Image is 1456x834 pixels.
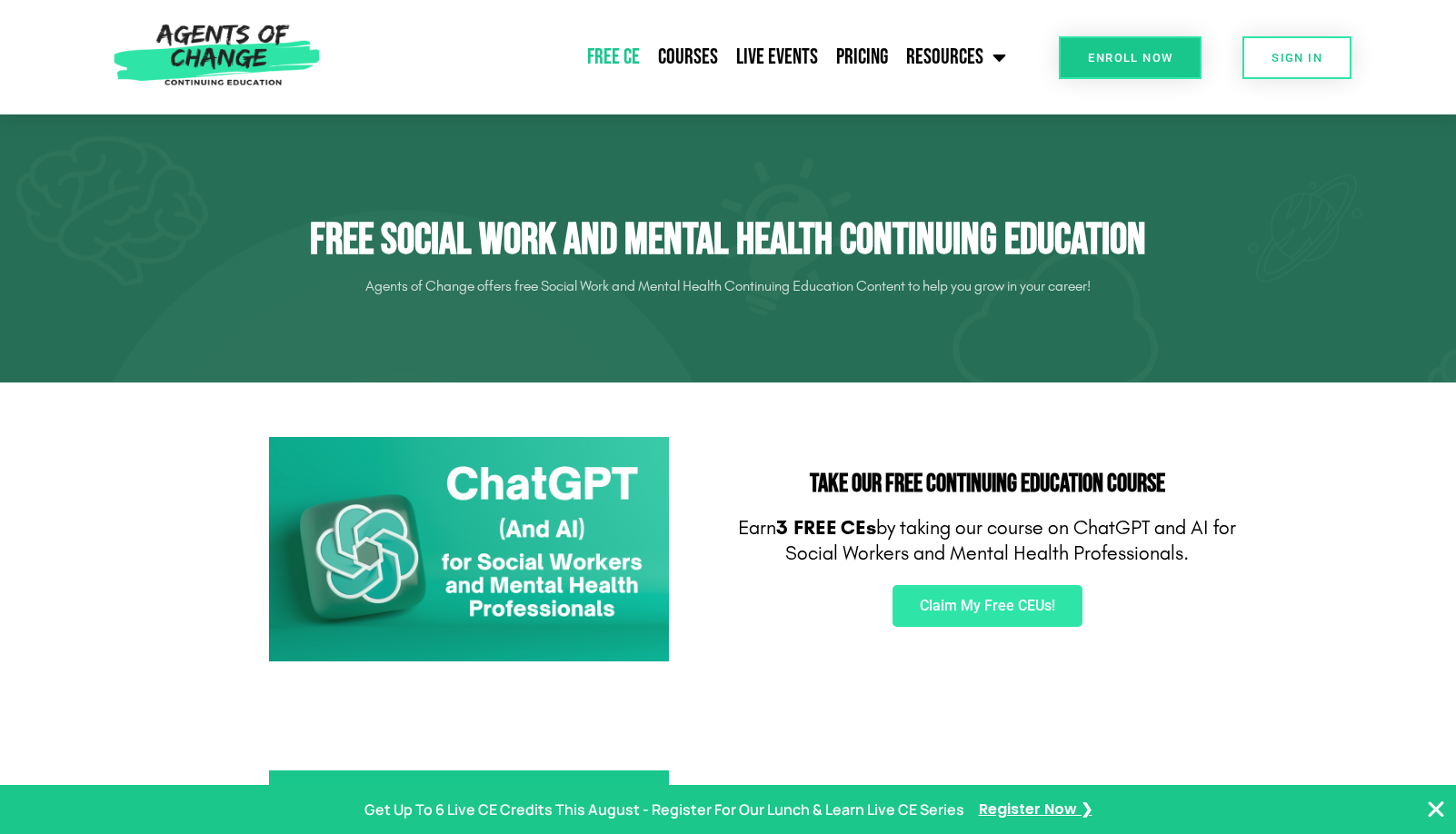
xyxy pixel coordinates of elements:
[727,35,827,80] a: Live Events
[1242,36,1351,79] a: SIGN IN
[1425,799,1447,820] button: Close Banner
[897,35,1015,80] a: Resources
[1088,52,1172,64] span: Enroll Now
[920,599,1055,613] span: Claim My Free CEUs!
[1272,52,1322,64] span: SIGN IN
[737,472,1237,497] h2: Take Our FREE Continuing Education Course
[893,585,1082,627] a: Claim My Free CEUs!
[1059,36,1202,79] a: Enroll Now
[219,214,1237,267] h1: Free Social Work and Mental Health Continuing Education
[219,272,1237,301] p: Agents of Change offers free Social Work and Mental Health Continuing Education Content to help y...
[329,35,1015,80] nav: Menu
[649,35,727,80] a: Courses
[364,797,964,823] p: Get Up To 6 Live CE Credits This August - Register For Our Lunch & Learn Live CE Series
[979,797,1092,823] a: Register Now ❯
[827,35,897,80] a: Pricing
[776,516,876,540] b: 3 FREE CEs
[578,35,649,80] a: Free CE
[737,515,1237,567] p: Earn by taking our course on ChatGPT and AI for Social Workers and Mental Health Professionals.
